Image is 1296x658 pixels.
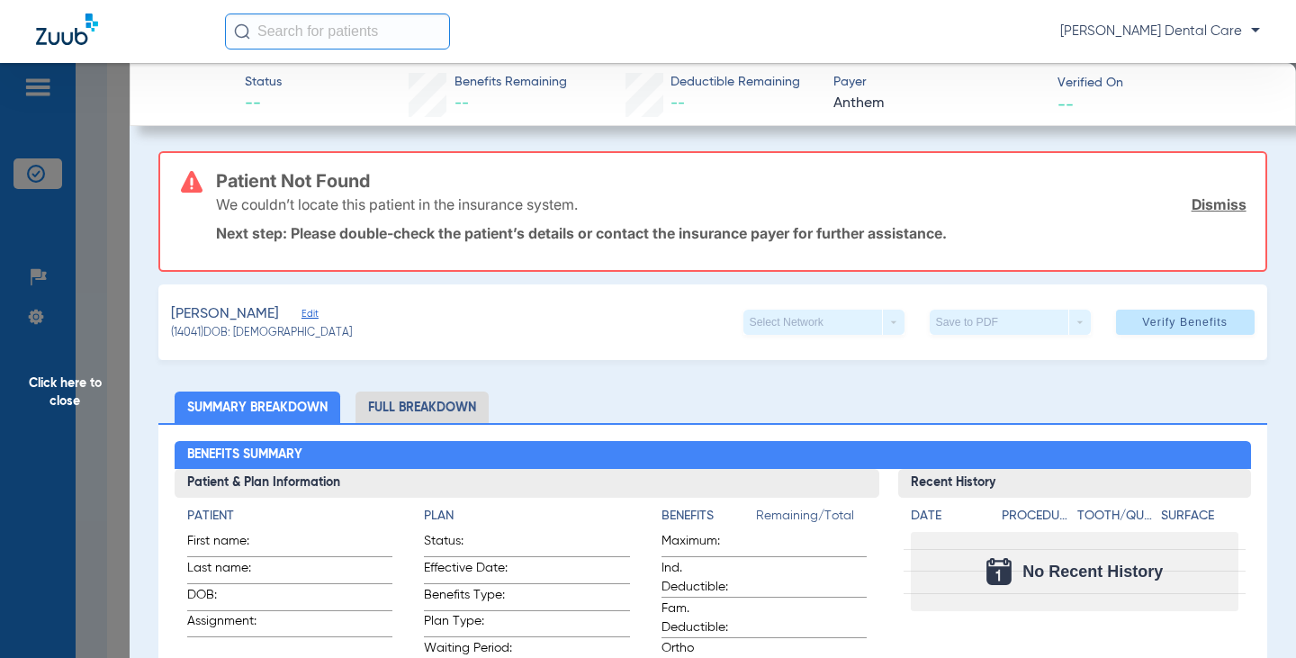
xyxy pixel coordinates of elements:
[911,507,986,526] h4: Date
[1077,507,1155,526] h4: Tooth/Quad
[216,172,1246,190] h3: Patient Not Found
[181,171,202,193] img: error-icon
[1022,563,1163,581] span: No Recent History
[216,224,1246,242] p: Next step: Please double-check the patient’s details or contact the insurance payer for further a...
[171,303,279,326] span: [PERSON_NAME]
[833,73,1042,92] span: Payer
[1116,310,1255,335] button: Verify Benefits
[171,326,352,342] span: (14041) DOB: [DEMOGRAPHIC_DATA]
[911,507,986,532] app-breakdown-title: Date
[424,612,512,636] span: Plan Type:
[833,93,1042,115] span: Anthem
[661,532,750,556] span: Maximum:
[670,73,800,92] span: Deductible Remaining
[1161,507,1238,532] app-breakdown-title: Surface
[986,558,1012,585] img: Calendar
[1060,23,1260,41] span: [PERSON_NAME] Dental Care
[225,14,450,50] input: Search for patients
[245,73,282,92] span: Status
[234,23,250,40] img: Search Icon
[1002,507,1070,532] app-breakdown-title: Procedure
[1057,74,1266,93] span: Verified On
[187,612,275,636] span: Assignment:
[1077,507,1155,532] app-breakdown-title: Tooth/Quad
[756,507,867,532] span: Remaining/Total
[1192,195,1246,213] a: Dismiss
[424,586,512,610] span: Benefits Type:
[898,469,1251,498] h3: Recent History
[1161,507,1238,526] h4: Surface
[175,469,879,498] h3: Patient & Plan Information
[1142,315,1228,329] span: Verify Benefits
[245,93,282,115] span: --
[187,507,392,526] h4: Patient
[424,507,629,526] h4: Plan
[36,14,98,45] img: Zuub Logo
[661,507,756,532] app-breakdown-title: Benefits
[187,586,275,610] span: DOB:
[424,532,512,556] span: Status:
[661,559,750,597] span: Ind. Deductible:
[1002,507,1070,526] h4: Procedure
[175,441,1251,470] h2: Benefits Summary
[661,599,750,637] span: Fam. Deductible:
[216,195,578,213] p: We couldn’t locate this patient in the insurance system.
[187,559,275,583] span: Last name:
[175,392,340,423] li: Summary Breakdown
[187,532,275,556] span: First name:
[1057,95,1074,113] span: --
[355,392,489,423] li: Full Breakdown
[661,507,756,526] h4: Benefits
[454,73,567,92] span: Benefits Remaining
[424,559,512,583] span: Effective Date:
[301,308,318,325] span: Edit
[670,96,685,111] span: --
[454,96,469,111] span: --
